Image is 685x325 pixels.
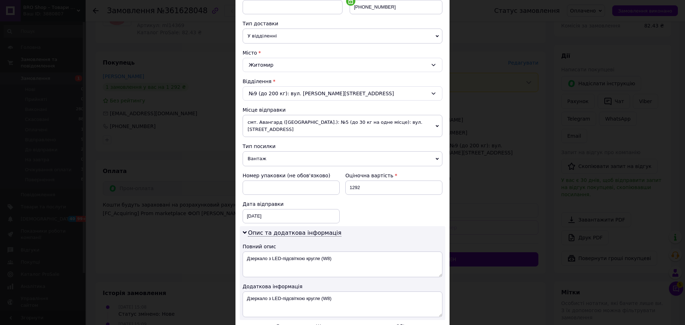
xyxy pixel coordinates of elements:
[243,172,340,179] div: Номер упаковки (не обов'язково)
[243,252,442,277] textarea: Дзеркало з LED-підсвіткою кругле (W8)
[243,151,442,166] span: Вантаж
[243,107,286,113] span: Місце відправки
[243,291,442,317] textarea: Дзеркало з LED-підсвіткою кругле (W8)
[243,243,442,250] div: Повний опис
[243,21,278,26] span: Тип доставки
[243,283,442,290] div: Додаткова інформація
[243,86,442,101] div: №9 (до 200 кг): вул. [PERSON_NAME][STREET_ADDRESS]
[243,29,442,44] span: У відділенні
[243,78,442,85] div: Відділення
[345,172,442,179] div: Оціночна вартість
[243,143,275,149] span: Тип посилки
[243,115,442,137] span: смт. Авангард ([GEOGRAPHIC_DATA].): №5 (до 30 кг на одне місце): вул. [STREET_ADDRESS]
[248,229,341,237] span: Опис та додаткова інформація
[243,200,340,208] div: Дата відправки
[243,49,442,56] div: Місто
[243,58,442,72] div: Житомир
